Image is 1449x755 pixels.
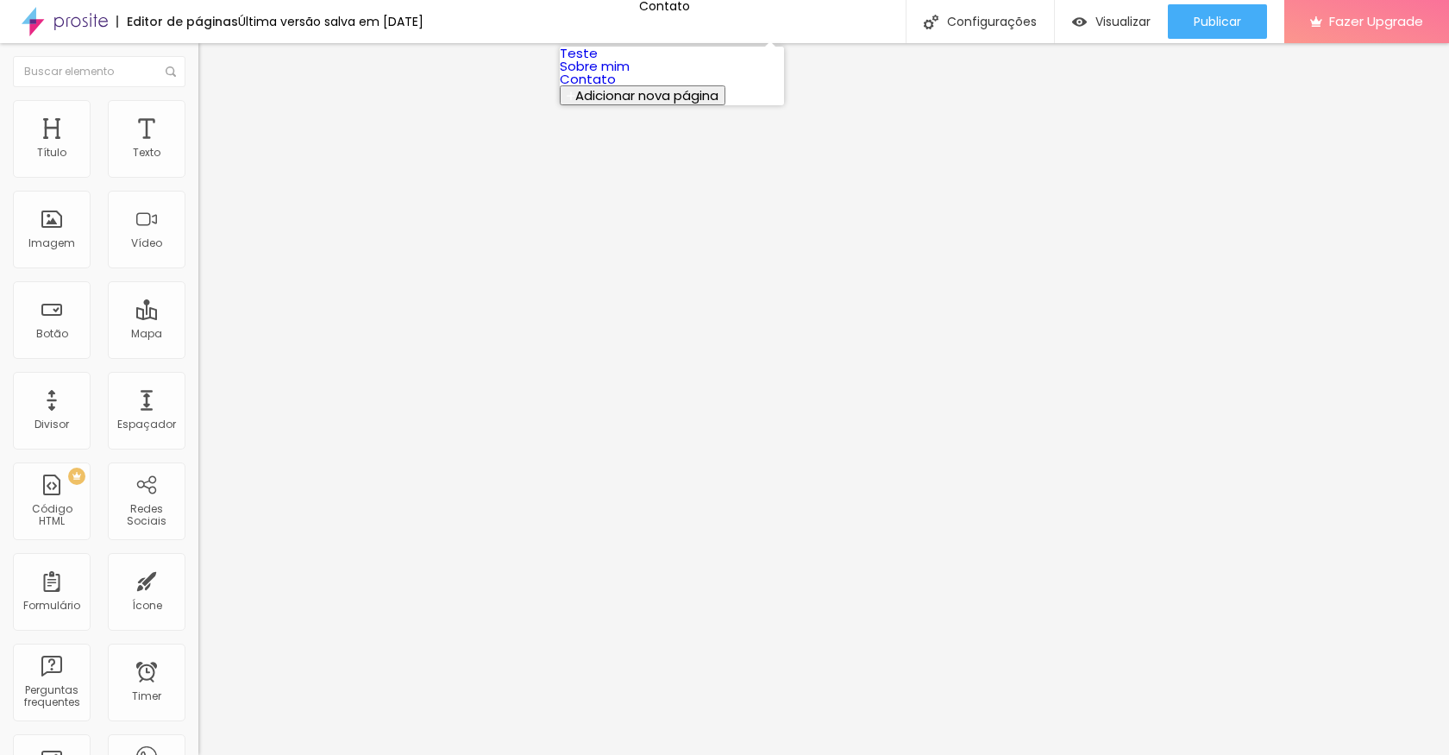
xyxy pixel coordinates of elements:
[198,43,1449,755] iframe: Editor
[112,503,180,528] div: Redes Sociais
[116,16,238,28] div: Editor de páginas
[117,418,176,431] div: Espaçador
[132,600,162,612] div: Ícone
[238,16,423,28] div: Última versão salva em [DATE]
[13,56,185,87] input: Buscar elemento
[560,70,616,88] a: Contato
[132,690,161,702] div: Timer
[133,147,160,159] div: Texto
[37,147,66,159] div: Título
[575,86,718,104] span: Adicionar nova página
[924,15,938,29] img: Icone
[1095,15,1151,28] span: Visualizar
[34,418,69,431] div: Divisor
[28,237,75,249] div: Imagem
[131,328,162,340] div: Mapa
[36,328,68,340] div: Botão
[1194,15,1241,28] span: Publicar
[17,684,85,709] div: Perguntas frequentes
[560,44,598,62] a: Teste
[166,66,176,77] img: Icone
[23,600,80,612] div: Formulário
[17,503,85,528] div: Código HTML
[1168,4,1267,39] button: Publicar
[1072,15,1087,29] img: view-1.svg
[131,237,162,249] div: Vídeo
[560,57,630,75] a: Sobre mim
[1055,4,1168,39] button: Visualizar
[560,85,725,105] button: Adicionar nova página
[1329,14,1423,28] span: Fazer Upgrade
